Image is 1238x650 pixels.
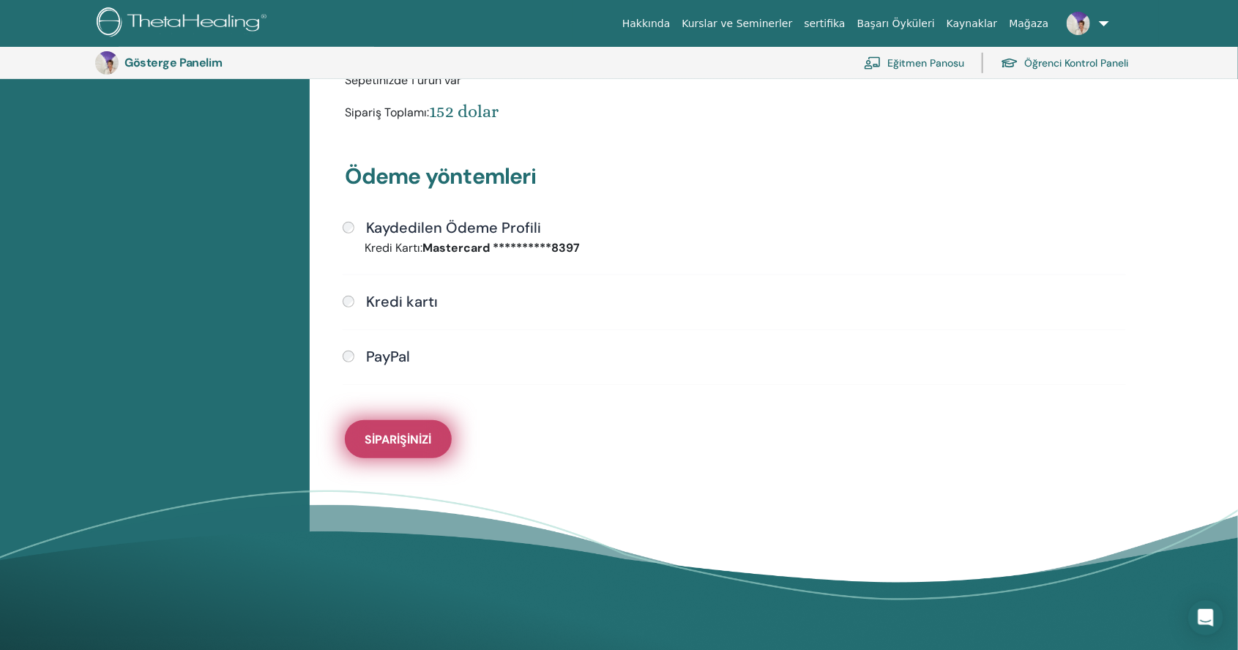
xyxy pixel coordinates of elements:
a: sertifika [798,10,851,37]
font: 152 dolar [429,101,499,122]
font: PayPal [366,347,410,366]
font: Kredi Kartı: [365,240,422,255]
img: chalkboard-teacher.svg [864,56,881,70]
font: Başarı Öyküleri [857,18,935,29]
font: Ödeme yöntemleri [345,162,536,190]
font: Siparişinizi [365,432,431,447]
a: Başarı Öyküleri [851,10,941,37]
img: default.jpg [95,51,119,75]
a: Kurslar ve Seminerler [676,10,798,37]
img: logo.png [97,7,272,40]
button: Siparişinizi [345,420,452,458]
font: Kaydedilen Ödeme Profili [366,218,541,237]
font: Hakkında [622,18,671,29]
a: Hakkında [616,10,676,37]
a: Eğitmen Panosu [864,47,964,79]
font: Mağaza [1009,18,1048,29]
font: sertifika [804,18,845,29]
font: Kaynaklar [947,18,998,29]
font: Öğrenci Kontrol Paneli [1024,57,1128,70]
font: Kredi kartı [366,292,438,311]
a: Kaynaklar [941,10,1004,37]
font: Sipariş Toplamı: [345,105,429,120]
font: Eğitmen Panosu [887,57,964,70]
div: Intercom Messenger'ı açın [1188,600,1223,635]
font: Sepetinizde 1 ürün var [345,72,461,88]
img: default.jpg [1067,12,1090,35]
font: Kurslar ve Seminerler [682,18,792,29]
a: Öğrenci Kontrol Paneli [1001,47,1128,79]
img: graduation-cap.svg [1001,57,1018,70]
a: Mağaza [1003,10,1054,37]
font: Gösterge Panelim [124,55,222,70]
